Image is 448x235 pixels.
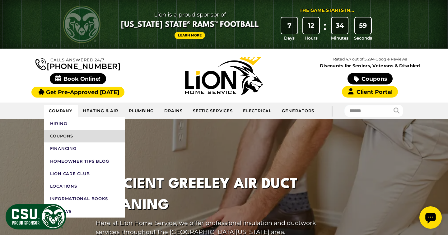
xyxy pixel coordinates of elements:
a: Hiring [44,117,125,130]
a: Client Portal [342,86,398,98]
a: Informational Books [44,193,125,205]
span: Discounts for Seniors, Veterans & Disabled [298,64,442,68]
a: Homeowner Tips Blog [44,155,125,167]
span: [US_STATE] State® Rams™ Football [121,20,259,30]
a: [PHONE_NUMBER] [35,57,120,70]
a: Coupons [348,73,392,84]
span: Book Online! [50,73,106,84]
span: Seconds [354,35,372,41]
p: Rated 4.7 out of 5,294 Google Reviews [297,56,443,63]
a: Reviews [44,205,125,218]
div: | [320,103,344,119]
div: 7 [281,17,297,34]
a: Locations [44,180,125,192]
a: Learn More [175,32,205,39]
div: 12 [303,17,319,34]
a: Get Pre-Approved [DATE] [31,87,124,98]
a: Coupons [44,130,125,142]
img: Lion Home Service [185,57,263,95]
a: Plumbing [124,105,159,117]
div: : [322,17,328,41]
a: Electrical [238,105,277,117]
a: Financing [44,142,125,155]
h1: Efficient Greeley Air Duct Cleaning [96,174,322,216]
div: 59 [355,17,371,34]
a: Septic Services [188,105,238,117]
a: Heating & Air [78,105,124,117]
div: The Game Starts in... [300,7,354,14]
span: Lion is a proud sponsor of [121,10,259,20]
a: Lion Care Club [44,167,125,180]
img: CSU Sponsor Badge [5,203,67,230]
img: CSU Rams logo [63,6,100,43]
span: Days [284,35,295,41]
span: Hours [305,35,318,41]
span: Minutes [331,35,348,41]
a: Company [44,105,78,117]
a: Generators [277,105,319,117]
div: Open chat widget [2,2,25,25]
a: Drains [159,105,188,117]
div: 34 [332,17,348,34]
